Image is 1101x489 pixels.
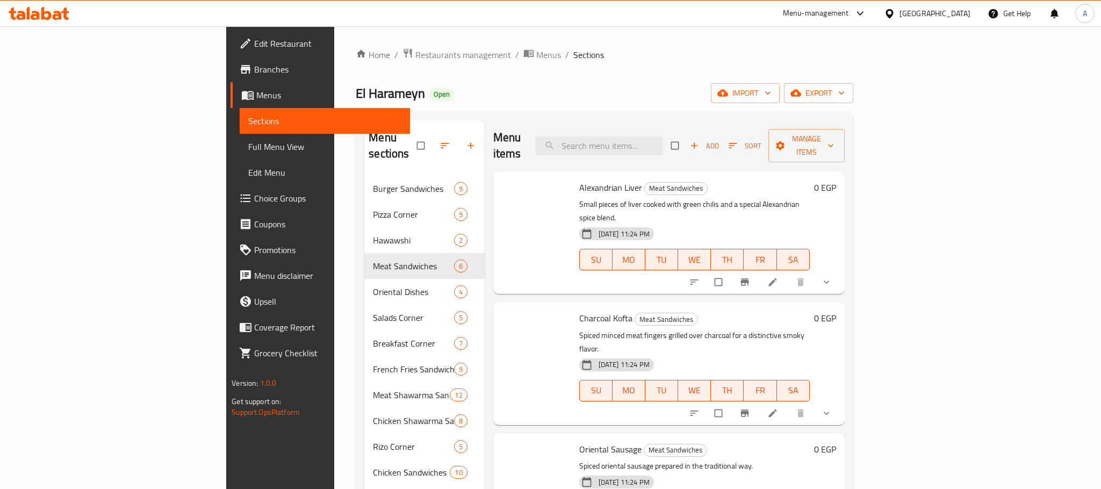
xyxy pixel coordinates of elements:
[682,401,708,425] button: sort-choices
[536,48,561,61] span: Menus
[726,138,764,154] button: Sort
[231,289,410,314] a: Upsell
[789,270,815,294] button: delete
[682,383,707,398] span: WE
[254,63,401,76] span: Branches
[682,270,708,294] button: sort-choices
[594,229,654,239] span: [DATE] 11:24 PM
[821,277,832,287] svg: Show Choices
[744,249,776,270] button: FR
[373,389,450,401] span: Meat Shawarma Sandwiches
[356,48,853,62] nav: breadcrumb
[455,235,467,246] span: 2
[711,83,780,103] button: import
[617,252,641,268] span: MO
[254,321,401,334] span: Coverage Report
[748,252,772,268] span: FR
[455,184,467,194] span: 9
[415,48,511,61] span: Restaurants management
[373,466,450,479] span: Chicken Sandwiches
[254,218,401,231] span: Coupons
[708,403,731,423] span: Select to update
[232,394,281,408] span: Get support on:
[254,37,401,50] span: Edit Restaurant
[373,208,454,221] span: Pizza Corner
[814,311,836,326] h6: 0 EGP
[454,260,467,272] div: items
[814,442,836,457] h6: 0 EGP
[459,134,485,157] button: Add section
[678,249,711,270] button: WE
[402,48,511,62] a: Restaurants management
[373,311,454,324] div: Salads Corner
[231,237,410,263] a: Promotions
[364,356,484,382] div: French Fries Sandwiches9
[690,140,719,152] span: Add
[565,48,569,61] li: /
[784,83,853,103] button: export
[373,260,454,272] span: Meat Sandwiches
[373,337,454,350] span: Breakfast Corner
[579,459,810,473] p: Spiced oriental sausage prepared in the traditional way.
[777,380,810,401] button: SA
[579,441,642,457] span: Oriental Sausage
[454,234,467,247] div: items
[248,166,401,179] span: Edit Menu
[254,347,401,359] span: Grocery Checklist
[254,295,401,308] span: Upsell
[748,383,772,398] span: FR
[454,311,467,324] div: items
[254,243,401,256] span: Promotions
[364,253,484,279] div: Meat Sandwiches6
[645,182,707,195] span: Meat Sandwiches
[364,408,484,434] div: Chicken Shawarma Sandwiches8
[708,272,731,292] span: Select to update
[254,269,401,282] span: Menu disclaimer
[573,48,604,61] span: Sections
[536,136,663,155] input: search
[455,339,467,349] span: 7
[455,210,467,220] span: 9
[645,380,678,401] button: TU
[429,90,454,99] span: Open
[373,285,454,298] span: Oriental Dishes
[613,249,645,270] button: MO
[231,263,410,289] a: Menu disclaimer
[617,383,641,398] span: MO
[1083,8,1087,19] span: A
[240,160,410,185] a: Edit Menu
[373,363,454,376] div: French Fries Sandwiches
[364,279,484,305] div: Oriental Dishes4
[240,134,410,160] a: Full Menu View
[613,380,645,401] button: MO
[584,383,608,398] span: SU
[248,114,401,127] span: Sections
[768,129,845,162] button: Manage items
[454,182,467,195] div: items
[364,227,484,253] div: Hawawshi2
[256,89,401,102] span: Menus
[240,108,410,134] a: Sections
[454,337,467,350] div: items
[687,138,722,154] button: Add
[455,313,467,323] span: 5
[455,287,467,297] span: 4
[364,330,484,356] div: Breakfast Corner7
[711,380,744,401] button: TH
[821,408,832,419] svg: Show Choices
[248,140,401,153] span: Full Menu View
[433,134,459,157] span: Sort sections
[231,31,410,56] a: Edit Restaurant
[579,380,613,401] button: SU
[373,182,454,195] span: Burger Sandwiches
[232,405,300,419] a: Support.OpsPlatform
[231,185,410,211] a: Choice Groups
[231,82,410,108] a: Menus
[594,359,654,370] span: [DATE] 11:24 PM
[454,285,467,298] div: items
[373,440,454,453] div: Rizo Corner
[450,466,467,479] div: items
[711,249,744,270] button: TH
[254,192,401,205] span: Choice Groups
